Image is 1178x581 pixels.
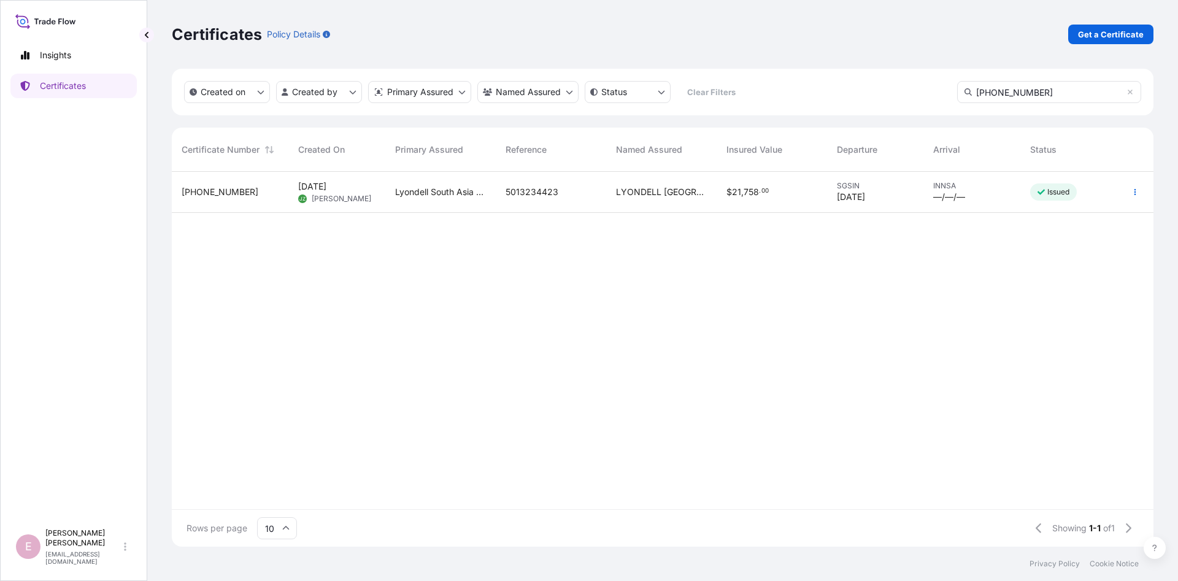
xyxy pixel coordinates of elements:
span: Lyondell South Asia Pte Ltd. [395,186,486,198]
p: Certificates [172,25,262,44]
span: 1-1 [1089,522,1101,534]
span: —/—/— [933,191,965,203]
span: Rows per page [187,522,247,534]
button: cargoOwner Filter options [477,81,579,103]
p: Created by [292,86,337,98]
a: Privacy Policy [1030,559,1080,569]
a: Insights [10,43,137,67]
p: Policy Details [267,28,320,40]
span: 5013234423 [506,186,558,198]
button: distributor Filter options [368,81,471,103]
span: [DATE] [837,191,865,203]
p: Named Assured [496,86,561,98]
p: Status [601,86,627,98]
span: [PERSON_NAME] [312,194,371,204]
a: Certificates [10,74,137,98]
span: Departure [837,144,877,156]
span: Created On [298,144,345,156]
span: , [741,188,744,196]
span: . [759,189,761,193]
p: Created on [201,86,245,98]
span: 21 [732,188,741,196]
span: INNSA [933,181,1011,191]
a: Get a Certificate [1068,25,1153,44]
button: Clear Filters [677,82,745,102]
span: Reference [506,144,547,156]
span: E [25,541,32,553]
p: Clear Filters [687,86,736,98]
span: Insured Value [726,144,782,156]
p: Insights [40,49,71,61]
span: Showing [1052,522,1087,534]
span: Certificate Number [182,144,260,156]
input: Search Certificate or Reference... [957,81,1141,103]
span: JZ [299,193,306,205]
p: Certificates [40,80,86,92]
span: $ [726,188,732,196]
button: createdOn Filter options [184,81,270,103]
span: Status [1030,144,1057,156]
span: Primary Assured [395,144,463,156]
a: Cookie Notice [1090,559,1139,569]
span: [PHONE_NUMBER] [182,186,258,198]
span: LYONDELL [GEOGRAPHIC_DATA] PTE. LTD. [616,186,707,198]
p: [PERSON_NAME] [PERSON_NAME] [45,528,121,548]
span: Arrival [933,144,960,156]
button: createdBy Filter options [276,81,362,103]
span: 00 [761,189,769,193]
span: Named Assured [616,144,682,156]
p: Get a Certificate [1078,28,1144,40]
span: of 1 [1103,522,1115,534]
p: Issued [1047,187,1070,197]
button: Sort [262,142,277,157]
span: 758 [744,188,759,196]
p: Primary Assured [387,86,453,98]
p: [EMAIL_ADDRESS][DOMAIN_NAME] [45,550,121,565]
span: SGSIN [837,181,914,191]
button: certificateStatus Filter options [585,81,671,103]
span: [DATE] [298,180,326,193]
